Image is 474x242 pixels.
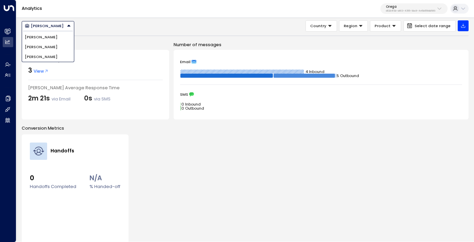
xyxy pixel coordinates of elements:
p: d62b4f3b-a803-4355-9bc8-4e5b658db589 [386,10,435,12]
div: SMS [180,92,462,97]
p: Number of messages [174,41,469,48]
div: 3 [28,66,32,76]
span: Select date range [415,24,451,28]
div: 2m 21s [28,94,71,104]
button: Product [370,20,401,32]
span: Product [375,23,391,29]
span: View [34,68,48,74]
div: Button group with a nested menu [22,21,74,31]
button: Country [305,20,337,32]
p: Orega [386,5,435,9]
span: Email [180,59,191,64]
tspan: 0 Inbound [181,101,201,107]
span: [PERSON_NAME] [25,44,58,50]
span: Country [310,23,327,29]
span: N/A [90,173,120,183]
label: % Handed-off [90,183,120,190]
button: Oregad62b4f3b-a803-4355-9bc8-4e5b658db589 [380,3,448,14]
button: Region [339,20,368,32]
tspan: 5 Outbound [337,73,359,78]
span: [PERSON_NAME] [25,54,58,60]
p: Conversion Metrics [22,125,469,131]
span: via Email [52,96,71,102]
tspan: 0 Outbound [181,106,204,111]
label: Handoffs Completed [30,183,76,190]
span: Region [344,23,357,29]
div: 0s [84,94,111,104]
span: via SMS [94,96,111,102]
span: 0 [30,173,76,183]
div: Number of Inquiries [28,57,163,63]
span: [PERSON_NAME] [25,34,58,40]
button: [PERSON_NAME] [22,21,74,31]
div: [PERSON_NAME] [25,23,64,28]
tspan: 4 Inbound [305,69,324,74]
a: Analytics [22,5,42,11]
button: Select date range [403,20,456,32]
p: Engagement Metrics [22,41,169,48]
div: [PERSON_NAME] Average Response Time [28,85,163,91]
h4: Handoffs [51,147,74,155]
